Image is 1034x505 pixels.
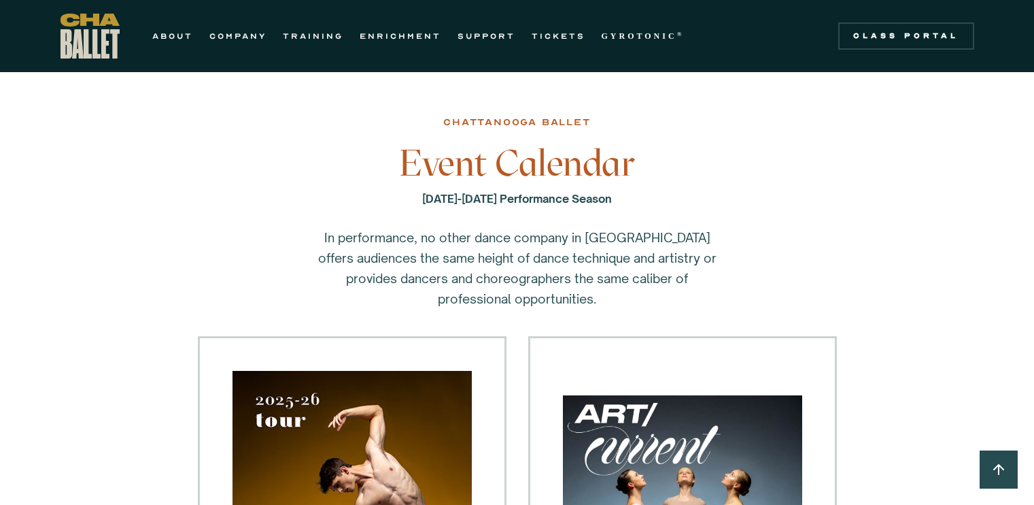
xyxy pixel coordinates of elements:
strong: [DATE]-[DATE] Performance Season [422,192,612,206]
div: chattanooga ballet [443,114,590,131]
a: COMPANY [209,28,266,44]
a: SUPPORT [458,28,515,44]
strong: GYROTONIC [602,31,677,41]
a: Class Portal [838,22,974,50]
h3: Event Calendar [296,143,738,184]
sup: ® [677,31,685,37]
a: ABOUT [152,28,193,44]
a: TRAINING [283,28,343,44]
div: Class Portal [846,31,966,42]
a: home [61,14,120,59]
p: In performance, no other dance company in [GEOGRAPHIC_DATA] offers audiences the same height of d... [313,227,721,309]
a: GYROTONIC® [602,28,685,44]
a: TICKETS [532,28,585,44]
a: ENRICHMENT [360,28,441,44]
